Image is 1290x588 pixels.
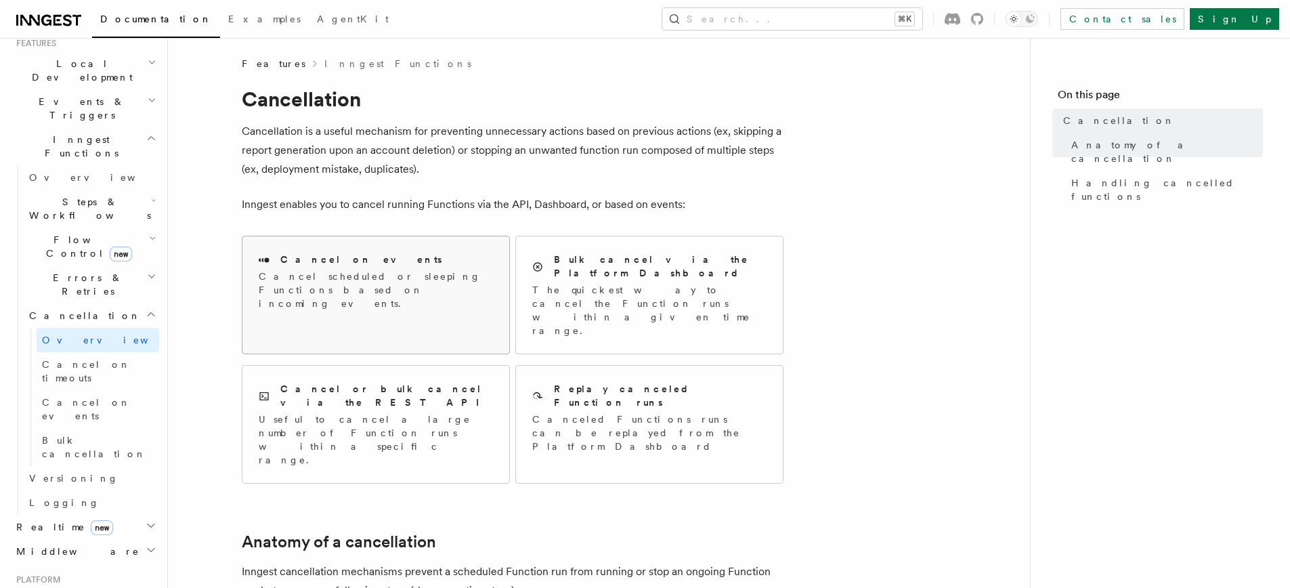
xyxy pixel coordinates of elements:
[24,328,159,466] div: Cancellation
[554,382,767,409] h2: Replay canceled Function runs
[11,545,139,558] span: Middleware
[1190,8,1279,30] a: Sign Up
[280,253,442,266] h2: Cancel on events
[220,4,309,37] a: Examples
[11,38,56,49] span: Features
[324,57,471,70] a: Inngest Functions
[554,253,767,280] h2: Bulk cancel via the Platform Dashboard
[29,172,169,183] span: Overview
[24,309,141,322] span: Cancellation
[242,57,305,70] span: Features
[11,574,61,585] span: Platform
[1071,176,1263,203] span: Handling cancelled functions
[11,515,159,539] button: Realtimenew
[11,95,148,122] span: Events & Triggers
[1058,108,1263,133] a: Cancellation
[24,165,159,190] a: Overview
[259,413,493,467] p: Useful to cancel a large number of Function runs within a specific range.
[515,236,783,354] a: Bulk cancel via the Platform DashboardThe quickest way to cancel the Function runs within a given...
[309,4,397,37] a: AgentKit
[228,14,301,24] span: Examples
[29,497,100,508] span: Logging
[11,51,159,89] button: Local Development
[1063,114,1175,127] span: Cancellation
[11,539,159,564] button: Middleware
[24,490,159,515] a: Logging
[1066,133,1263,171] a: Anatomy of a cancellation
[11,165,159,515] div: Inngest Functions
[532,283,767,337] p: The quickest way to cancel the Function runs within a given time range.
[24,233,149,260] span: Flow Control
[37,328,159,352] a: Overview
[24,190,159,228] button: Steps & Workflows
[37,390,159,428] a: Cancel on events
[1060,8,1184,30] a: Contact sales
[24,466,159,490] a: Versioning
[92,4,220,38] a: Documentation
[1071,138,1263,165] span: Anatomy of a cancellation
[37,352,159,390] a: Cancel on timeouts
[11,89,159,127] button: Events & Triggers
[259,270,493,310] p: Cancel scheduled or sleeping Functions based on incoming events.
[42,435,146,459] span: Bulk cancellation
[24,271,147,298] span: Errors & Retries
[42,397,131,421] span: Cancel on events
[242,236,510,354] a: Cancel on eventsCancel scheduled or sleeping Functions based on incoming events.
[662,8,922,30] button: Search...⌘K
[11,133,146,160] span: Inngest Functions
[11,57,148,84] span: Local Development
[11,127,159,165] button: Inngest Functions
[895,12,914,26] kbd: ⌘K
[11,520,113,534] span: Realtime
[24,228,159,266] button: Flow Controlnew
[242,532,436,551] a: Anatomy of a cancellation
[1066,171,1263,209] a: Handling cancelled functions
[37,428,159,466] a: Bulk cancellation
[42,335,181,345] span: Overview
[1058,87,1263,108] h4: On this page
[242,365,510,484] a: Cancel or bulk cancel via the REST APIUseful to cancel a large number of Function runs within a s...
[110,247,132,261] span: new
[317,14,389,24] span: AgentKit
[242,195,783,214] p: Inngest enables you to cancel running Functions via the API, Dashboard, or based on events:
[42,359,131,383] span: Cancel on timeouts
[100,14,212,24] span: Documentation
[532,413,767,453] p: Canceled Functions runs can be replayed from the Platform Dashboard
[91,520,113,535] span: new
[24,195,151,222] span: Steps & Workflows
[29,473,119,484] span: Versioning
[24,303,159,328] button: Cancellation
[24,266,159,303] button: Errors & Retries
[1006,11,1038,27] button: Toggle dark mode
[242,87,783,111] h1: Cancellation
[242,122,783,179] p: Cancellation is a useful mechanism for preventing unnecessary actions based on previous actions (...
[280,382,493,409] h2: Cancel or bulk cancel via the REST API
[515,365,783,484] a: Replay canceled Function runsCanceled Functions runs can be replayed from the Platform Dashboard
